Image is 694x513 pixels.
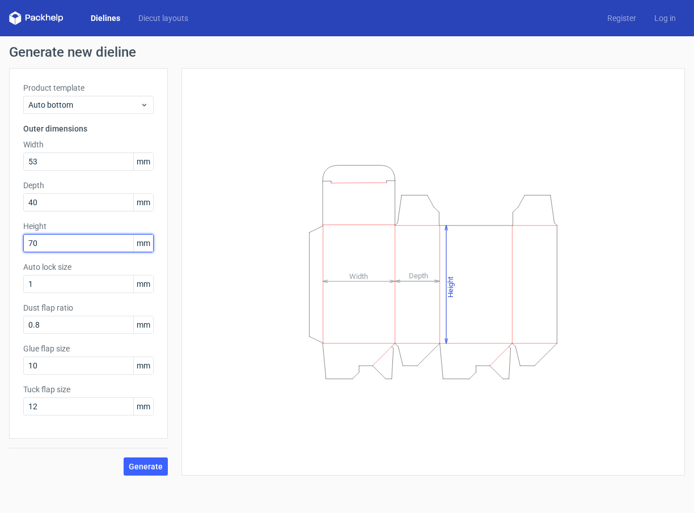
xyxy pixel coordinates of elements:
label: Height [23,221,154,232]
span: mm [133,153,153,170]
a: Dielines [82,12,129,24]
button: Generate [124,457,168,476]
label: Product template [23,82,154,94]
label: Dust flap ratio [23,302,154,313]
span: mm [133,194,153,211]
tspan: Width [349,272,368,280]
h1: Generate new dieline [9,45,685,59]
tspan: Height [446,276,455,297]
a: Diecut layouts [129,12,197,24]
label: Glue flap size [23,343,154,354]
span: mm [133,357,153,374]
label: Tuck flap size [23,384,154,395]
label: Depth [23,180,154,191]
tspan: Depth [409,272,428,280]
a: Log in [645,12,685,24]
h3: Outer dimensions [23,123,154,134]
a: Register [598,12,645,24]
span: mm [133,275,153,292]
span: mm [133,235,153,252]
span: Generate [129,463,163,470]
label: Width [23,139,154,150]
span: mm [133,398,153,415]
label: Auto lock size [23,261,154,273]
span: Auto bottom [28,99,140,111]
span: mm [133,316,153,333]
